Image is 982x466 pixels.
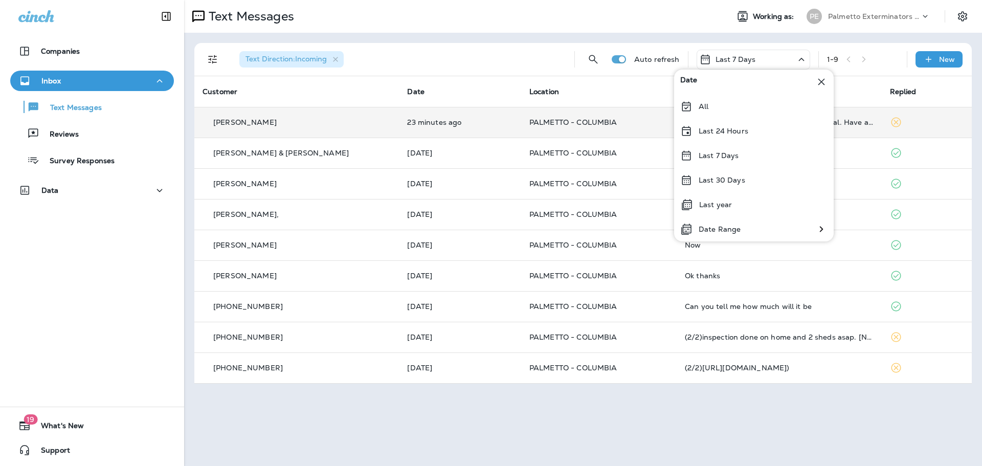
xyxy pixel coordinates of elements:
[239,51,344,68] div: Text Direction:Incoming
[39,130,79,140] p: Reviews
[10,96,174,118] button: Text Messages
[753,12,796,21] span: Working as:
[41,77,61,85] p: Inbox
[40,103,102,113] p: Text Messages
[407,87,425,96] span: Date
[685,333,873,341] div: (2/2)inspection done on home and 2 sheds asap. [Notes from LSA: (1) This customer has requested a...
[529,210,617,219] span: PALMETTO - COLUMBIA
[407,302,512,310] p: Sep 18, 2025 11:09 AM
[529,148,617,158] span: PALMETTO - COLUMBIA
[939,55,955,63] p: New
[685,364,873,372] div: (2/2)https://g.co/homeservices/f9G6W)
[31,446,70,458] span: Support
[407,333,512,341] p: Sep 17, 2025 12:44 PM
[39,157,115,166] p: Survey Responses
[213,241,277,249] p: [PERSON_NAME]
[685,241,873,249] div: Now
[213,333,283,341] p: [PHONE_NUMBER]
[203,49,223,70] button: Filters
[699,127,748,135] p: Last 24 Hours
[529,240,617,250] span: PALMETTO - COLUMBIA
[10,71,174,91] button: Inbox
[213,149,349,157] p: [PERSON_NAME] & [PERSON_NAME]
[213,272,277,280] p: [PERSON_NAME]
[203,87,237,96] span: Customer
[10,149,174,171] button: Survey Responses
[827,55,838,63] div: 1 - 9
[699,151,739,160] p: Last 7 Days
[716,55,756,63] p: Last 7 Days
[828,12,920,20] p: Palmetto Exterminators LLC
[699,176,745,184] p: Last 30 Days
[529,302,617,311] span: PALMETTO - COLUMBIA
[680,76,698,88] span: Date
[41,47,80,55] p: Companies
[10,180,174,201] button: Data
[407,149,512,157] p: Sep 20, 2025 12:41 PM
[890,87,917,96] span: Replied
[213,210,279,218] p: [PERSON_NAME],
[583,49,604,70] button: Search Messages
[953,7,972,26] button: Settings
[807,9,822,24] div: PE
[685,272,873,280] div: Ok thanks
[205,9,294,24] p: Text Messages
[41,186,59,194] p: Data
[407,118,512,126] p: Sep 22, 2025 11:05 AM
[634,55,680,63] p: Auto refresh
[10,41,174,61] button: Companies
[407,241,512,249] p: Sep 18, 2025 06:40 PM
[213,180,277,188] p: [PERSON_NAME]
[10,415,174,436] button: 19What's New
[529,87,559,96] span: Location
[407,210,512,218] p: Sep 19, 2025 08:26 AM
[213,364,283,372] p: [PHONE_NUMBER]
[152,6,181,27] button: Collapse Sidebar
[213,302,283,310] p: [PHONE_NUMBER]
[699,225,741,233] p: Date Range
[685,302,873,310] div: Can you tell me how much will it be
[31,421,84,434] span: What's New
[24,414,37,425] span: 19
[10,123,174,144] button: Reviews
[699,201,732,209] p: Last year
[529,332,617,342] span: PALMETTO - COLUMBIA
[407,180,512,188] p: Sep 19, 2025 10:23 AM
[407,272,512,280] p: Sep 18, 2025 01:41 PM
[529,118,617,127] span: PALMETTO - COLUMBIA
[245,54,327,63] span: Text Direction : Incoming
[529,363,617,372] span: PALMETTO - COLUMBIA
[10,440,174,460] button: Support
[529,271,617,280] span: PALMETTO - COLUMBIA
[529,179,617,188] span: PALMETTO - COLUMBIA
[407,364,512,372] p: Sep 16, 2025 09:51 AM
[213,118,277,126] p: [PERSON_NAME]
[699,102,708,110] p: All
